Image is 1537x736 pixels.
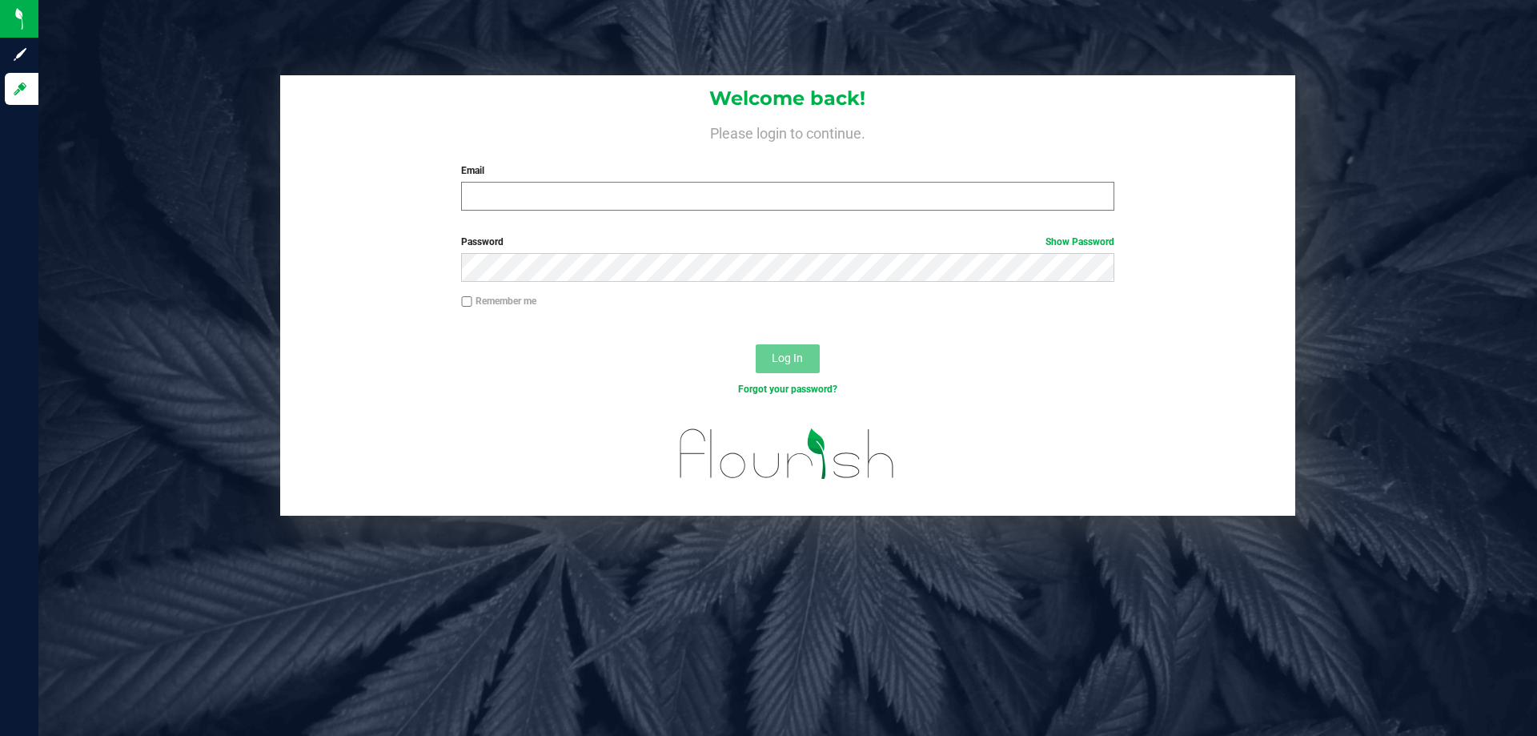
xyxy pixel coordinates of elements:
[1045,236,1114,247] a: Show Password
[461,294,536,308] label: Remember me
[12,46,28,62] inline-svg: Sign up
[280,122,1295,141] h4: Please login to continue.
[461,163,1114,178] label: Email
[738,384,837,395] a: Forgot your password?
[772,352,803,364] span: Log In
[756,344,820,373] button: Log In
[660,413,914,495] img: flourish_logo.svg
[12,81,28,97] inline-svg: Log in
[280,88,1295,109] h1: Welcome back!
[461,236,504,247] span: Password
[461,296,472,308] input: Remember me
